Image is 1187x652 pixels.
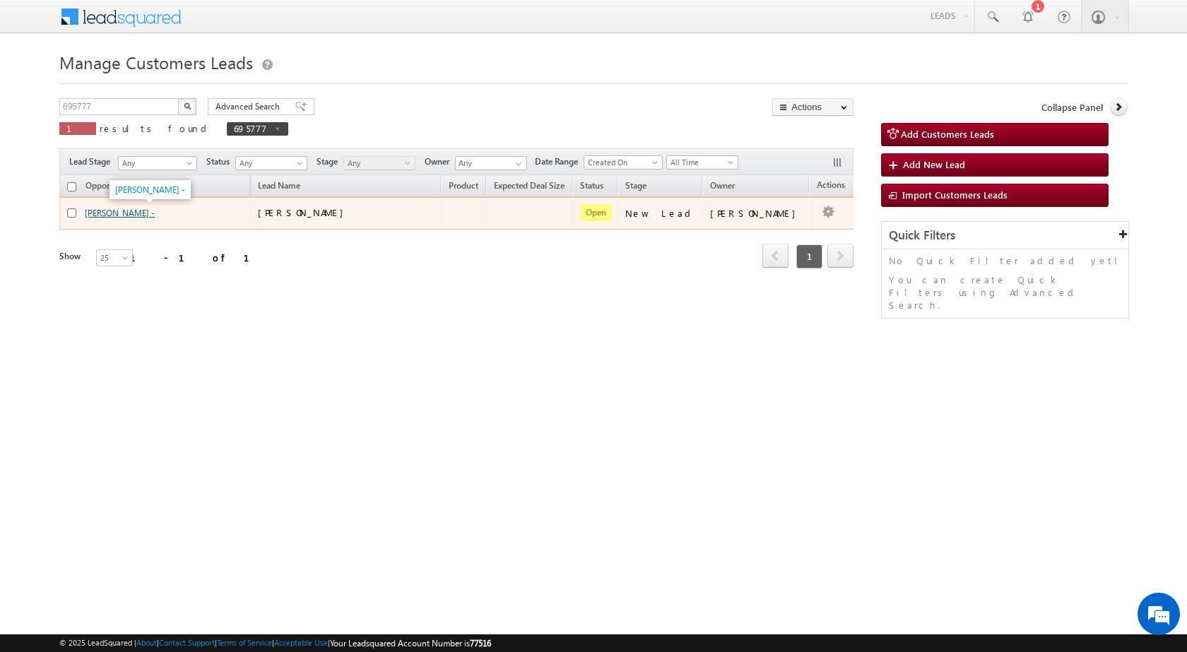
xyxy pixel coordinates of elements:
[344,157,411,170] span: Any
[118,156,197,170] a: Any
[455,156,527,170] input: Type to Search
[232,7,266,41] div: Minimize live chat window
[251,178,307,196] span: Lead Name
[710,180,735,191] span: Owner
[449,180,478,191] span: Product
[625,207,696,220] div: New Lead
[772,98,854,116] button: Actions
[666,155,738,170] a: All Time
[85,180,156,191] span: Opportunity Name
[535,155,584,168] span: Date Range
[618,178,654,196] a: Stage
[903,158,965,170] span: Add New Lead
[487,178,572,196] a: Expected Deal Size
[24,74,59,93] img: d_60004797649_company_0_60004797649
[710,207,803,220] div: [PERSON_NAME]
[1041,101,1103,114] span: Collapse Panel
[762,244,789,268] span: prev
[889,254,1121,267] p: No Quick Filter added yet!
[827,245,854,268] a: next
[508,157,526,171] a: Show All Items
[470,638,491,648] span: 77516
[573,178,610,196] a: Status
[425,155,455,168] span: Owner
[184,102,191,109] img: Search
[66,122,89,134] span: 1
[69,155,116,168] span: Lead Stage
[317,155,343,168] span: Stage
[236,157,303,170] span: Any
[584,156,658,169] span: Created On
[827,244,854,268] span: next
[96,249,133,266] a: 25
[494,180,565,191] span: Expected Deal Size
[667,156,734,169] span: All Time
[59,51,253,73] span: Manage Customers Leads
[115,184,185,195] a: [PERSON_NAME] -
[889,273,1121,312] p: You can create Quick Filters using Advanced Search.
[901,128,994,140] span: Add Customers Leads
[59,250,85,263] div: Show
[18,131,258,423] textarea: Type your message and hit 'Enter'
[215,100,284,113] span: Advanced Search
[235,156,307,170] a: Any
[584,155,663,170] a: Created On
[59,636,491,650] span: © 2025 LeadSquared | | | | |
[810,177,852,196] span: Actions
[100,122,212,134] span: results found
[119,157,192,170] span: Any
[97,251,134,264] span: 25
[234,122,267,134] span: 695777
[330,638,491,648] span: Your Leadsquared Account Number is
[902,189,1008,201] span: Import Customers Leads
[762,245,789,268] a: prev
[130,249,266,266] div: 1 - 1 of 1
[217,638,272,647] a: Terms of Service
[274,638,328,647] a: Acceptable Use
[78,178,163,196] a: Opportunity Name
[73,74,237,93] div: Chat with us now
[796,244,822,268] span: 1
[67,182,76,191] input: Check all records
[136,638,157,647] a: About
[343,156,415,170] a: Any
[85,208,155,218] a: [PERSON_NAME] -
[192,435,256,454] em: Start Chat
[159,638,215,647] a: Contact Support
[625,180,646,191] span: Stage
[882,222,1128,249] div: Quick Filters
[580,204,612,221] span: Open
[258,206,350,218] span: [PERSON_NAME]
[206,155,235,168] span: Status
